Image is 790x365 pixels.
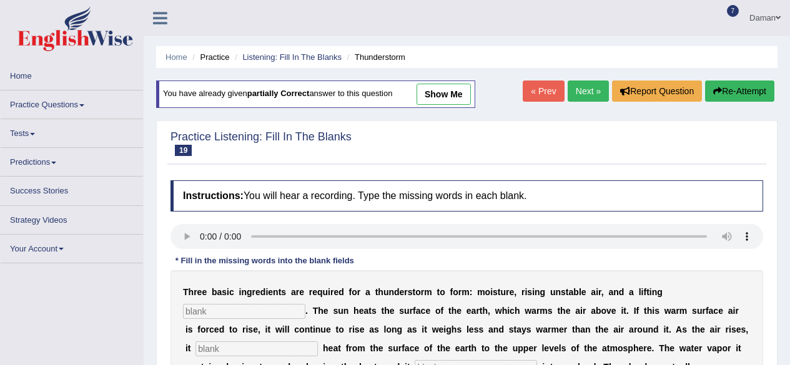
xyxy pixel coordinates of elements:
b: s [741,324,746,334]
b: a [543,324,548,334]
b: o [200,324,206,334]
b: h [452,324,457,334]
b: s [548,306,553,316]
b: s [412,324,417,334]
b: o [453,287,458,297]
b: m [679,306,687,316]
b: s [408,287,413,297]
b: e [299,287,304,297]
b: e [360,324,365,334]
b: f [413,306,416,316]
b: r [404,287,407,297]
a: Practice Questions [1,90,143,115]
b: u [383,287,389,297]
b: r [476,306,479,316]
b: r [194,287,197,297]
b: t [498,287,501,297]
b: l [287,324,290,334]
b: r [330,287,333,297]
b: h [647,306,653,316]
b: c [209,324,214,334]
b: g [540,287,546,297]
b: f [349,287,352,297]
b: s [248,324,253,334]
b: r [676,306,679,316]
b: i [663,324,666,334]
b: e [469,324,474,334]
b: f [643,287,646,297]
b: e [255,287,260,297]
b: m [540,306,547,316]
b: i [313,324,315,334]
b: s [222,287,227,297]
b: t [413,287,416,297]
b: d [653,324,659,334]
b: d [394,287,400,297]
b: r [521,287,525,297]
b: r [309,287,312,297]
b: h [575,324,581,334]
b: e [510,287,515,297]
b: o [352,287,357,297]
b: g [247,287,252,297]
b: e [312,287,317,297]
b: e [323,306,328,316]
b: e [400,287,405,297]
b: I [634,306,636,316]
b: h [384,306,390,316]
b: t [644,306,647,316]
b: i [328,287,330,297]
b: s [493,287,498,297]
b: i [443,324,446,334]
b: t [557,306,560,316]
b: . [626,306,629,316]
b: n [652,287,658,297]
b: o [440,287,445,297]
b: c [713,306,718,316]
b: n [556,287,561,297]
b: y [521,324,526,334]
b: a [217,287,222,297]
b: d [338,287,344,297]
b: u [323,287,328,297]
b: i [490,287,493,297]
b: e [326,324,331,334]
b: r [536,306,540,316]
b: t [268,324,271,334]
div: * Fill in the missing words into the blank fields [170,255,359,267]
b: l [579,287,581,297]
b: m [462,287,469,297]
b: s [509,324,514,334]
b: b [212,287,217,297]
b: i [596,287,598,297]
h2: Practice Listening: Fill In The Blanks [170,131,352,156]
b: a [591,306,596,316]
b: i [422,324,424,334]
b: t [381,306,384,316]
b: n [315,324,321,334]
b: i [733,306,736,316]
b: o [601,306,606,316]
b: t [480,306,483,316]
b: w [536,324,543,334]
b: r [726,324,729,334]
b: u [697,306,703,316]
b: e [333,287,338,297]
b: , [514,287,516,297]
li: Practice [189,51,229,63]
li: Thunderstorm [344,51,405,63]
b: r [296,287,299,297]
b: r [206,324,209,334]
b: i [239,287,242,297]
a: Home [165,52,187,62]
b: e [467,306,472,316]
b: w [525,306,531,316]
b: t [566,287,569,297]
b: v [606,306,611,316]
b: e [566,306,571,316]
b: a [728,306,733,316]
b: , [258,324,260,334]
b: a [591,287,596,297]
b: t [368,306,372,316]
b: Instructions: [183,190,244,201]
